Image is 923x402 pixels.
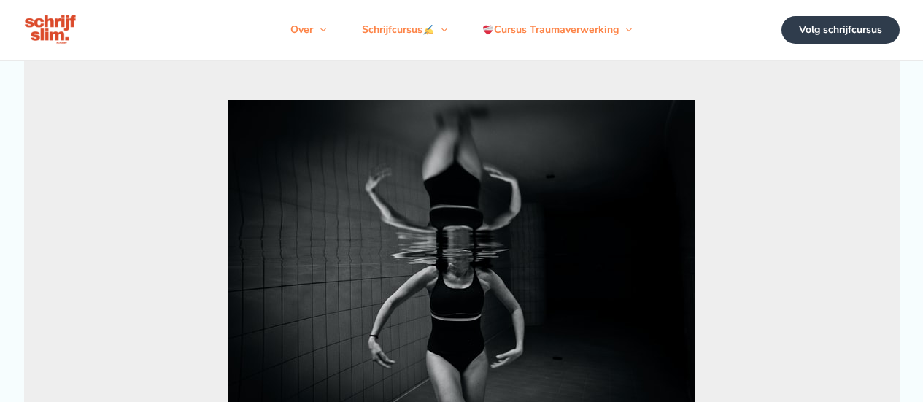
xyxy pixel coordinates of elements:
span: Menu schakelen [619,8,632,52]
a: SchrijfcursusMenu schakelen [344,8,465,52]
span: Menu schakelen [313,8,326,52]
img: schrijfcursus schrijfslim academy [24,13,78,47]
img: ❤️‍🩹 [483,25,493,35]
span: Menu schakelen [434,8,447,52]
a: OverMenu schakelen [273,8,344,52]
a: Cursus TraumaverwerkingMenu schakelen [465,8,649,52]
a: Volg schrijfcursus [781,16,900,44]
img: ✍️ [423,25,433,35]
nav: Navigatie op de site: Menu [273,8,649,52]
